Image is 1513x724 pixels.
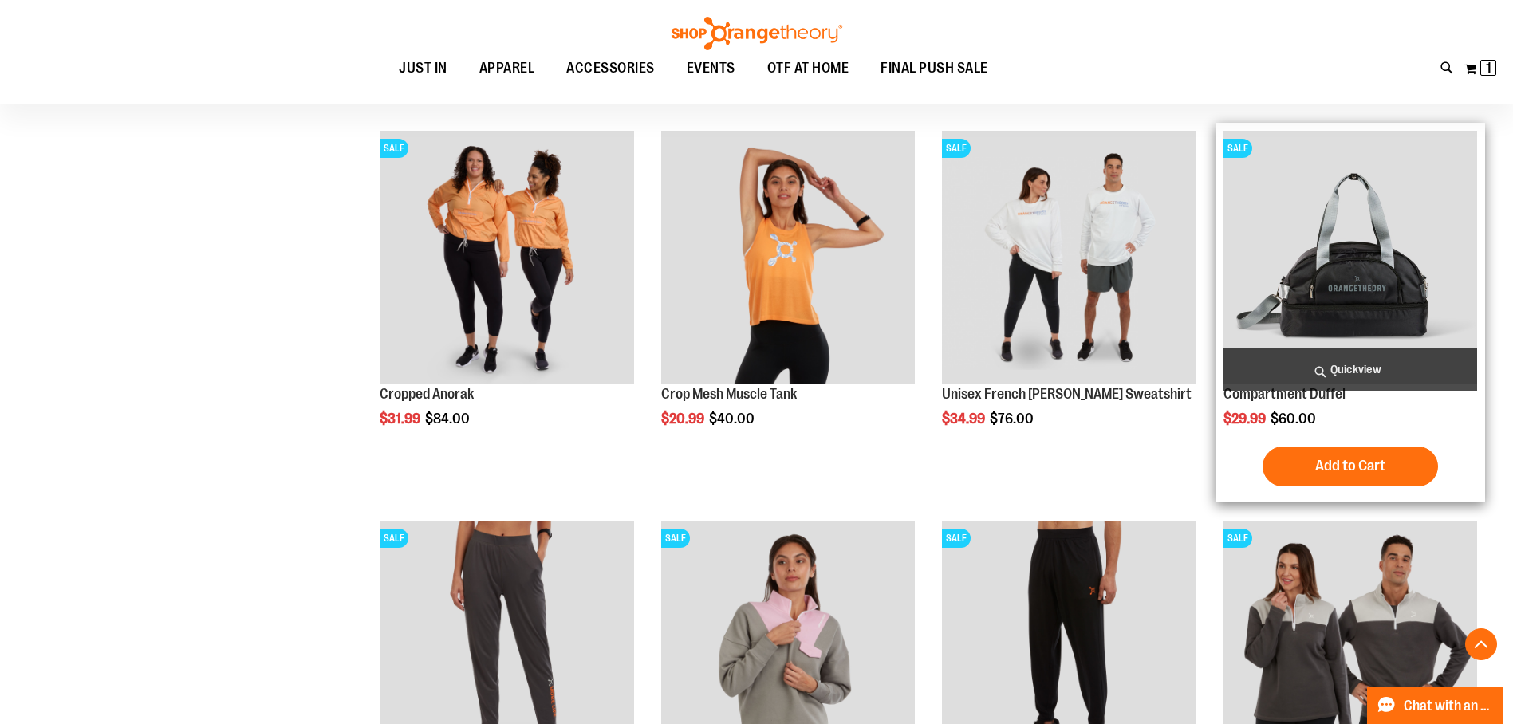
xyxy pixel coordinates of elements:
[942,386,1192,402] a: Unisex French [PERSON_NAME] Sweatshirt
[1223,131,1477,384] img: Compartment Duffel front
[942,411,987,427] span: $34.99
[1216,123,1485,502] div: product
[380,386,474,402] a: Cropped Anorak
[1223,348,1477,391] a: Quickview
[383,50,463,87] a: JUST IN
[709,411,757,427] span: $40.00
[380,529,408,548] span: SALE
[661,529,690,548] span: SALE
[865,50,1004,86] a: FINAL PUSH SALE
[661,131,915,384] img: Crop Mesh Muscle Tank primary image
[1223,131,1477,387] a: Compartment Duffel front SALE
[463,50,551,87] a: APPAREL
[942,131,1196,387] a: Unisex French Terry Crewneck Sweatshirt primary imageSALE
[479,50,535,86] span: APPAREL
[942,131,1196,384] img: Unisex French Terry Crewneck Sweatshirt primary image
[942,529,971,548] span: SALE
[380,139,408,158] span: SALE
[1223,529,1252,548] span: SALE
[653,123,923,467] div: product
[671,50,751,87] a: EVENTS
[990,411,1036,427] span: $76.00
[661,131,915,387] a: Crop Mesh Muscle Tank primary image
[1486,60,1491,76] span: 1
[1271,411,1318,427] span: $60.00
[881,50,988,86] span: FINAL PUSH SALE
[687,50,735,86] span: EVENTS
[380,131,633,387] a: Cropped Anorak primary imageSALE
[1223,411,1268,427] span: $29.99
[1263,447,1438,486] button: Add to Cart
[372,123,641,467] div: product
[1465,628,1497,660] button: Back To Top
[934,123,1204,467] div: product
[380,131,633,384] img: Cropped Anorak primary image
[1315,457,1385,474] span: Add to Cart
[380,411,423,427] span: $31.99
[550,50,671,87] a: ACCESSORIES
[661,386,797,402] a: Crop Mesh Muscle Tank
[1404,698,1494,714] span: Chat with an Expert
[669,17,845,50] img: Shop Orangetheory
[1223,139,1252,158] span: SALE
[751,50,865,87] a: OTF AT HOME
[399,50,447,86] span: JUST IN
[1223,386,1346,402] a: Compartment Duffel
[942,139,971,158] span: SALE
[425,411,472,427] span: $84.00
[767,50,849,86] span: OTF AT HOME
[566,50,655,86] span: ACCESSORIES
[661,411,707,427] span: $20.99
[1367,687,1504,724] button: Chat with an Expert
